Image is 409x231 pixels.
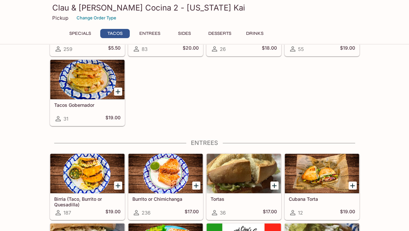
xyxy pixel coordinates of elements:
[142,46,148,52] span: 83
[220,210,226,216] span: 36
[128,154,203,193] div: Burrito or Chimichanga
[240,29,270,38] button: Drinks
[220,46,226,52] span: 26
[340,45,355,53] h5: $19.00
[114,181,122,190] button: Add Birria (Taco, Burrito or Quesadilla)
[211,196,277,202] h5: Tortas
[108,45,121,53] h5: $5.50
[54,196,121,207] h5: Birria (Taco, Burrito or Quesadilla)
[170,29,199,38] button: Sides
[349,181,357,190] button: Add Cubana Torta
[54,102,121,108] h5: Tacos Gobernador
[52,15,68,21] p: Pickup
[50,60,125,99] div: Tacos Gobernador
[340,209,355,217] h5: $19.00
[50,59,125,126] a: Tacos Gobernador31$19.00
[270,181,279,190] button: Add Tortas
[284,153,359,220] a: Cubana Torta12$19.00
[50,154,125,193] div: Birria (Taco, Burrito or Quesadilla)
[100,29,130,38] button: Tacos
[192,181,200,190] button: Add Burrito or Chimichanga
[63,46,72,52] span: 259
[132,196,199,202] h5: Burrito or Chimichanga
[298,210,303,216] span: 12
[263,209,277,217] h5: $17.00
[206,153,281,220] a: Tortas36$17.00
[74,13,119,23] button: Change Order Type
[289,196,355,202] h5: Cubana Torta
[65,29,95,38] button: Specials
[142,210,150,216] span: 236
[52,3,357,13] h3: Clau & [PERSON_NAME] Cocina 2 - [US_STATE] Kai
[285,154,359,193] div: Cubana Torta
[50,139,360,147] h4: Entrees
[128,153,203,220] a: Burrito or Chimichanga236$17.00
[105,115,121,123] h5: $19.00
[105,209,121,217] h5: $19.00
[50,153,125,220] a: Birria (Taco, Burrito or Quesadilla)187$19.00
[185,209,199,217] h5: $17.00
[63,210,71,216] span: 187
[114,87,122,96] button: Add Tacos Gobernador
[135,29,165,38] button: Entrees
[183,45,199,53] h5: $20.00
[205,29,235,38] button: Desserts
[63,116,68,122] span: 31
[298,46,304,52] span: 55
[262,45,277,53] h5: $18.00
[207,154,281,193] div: Tortas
